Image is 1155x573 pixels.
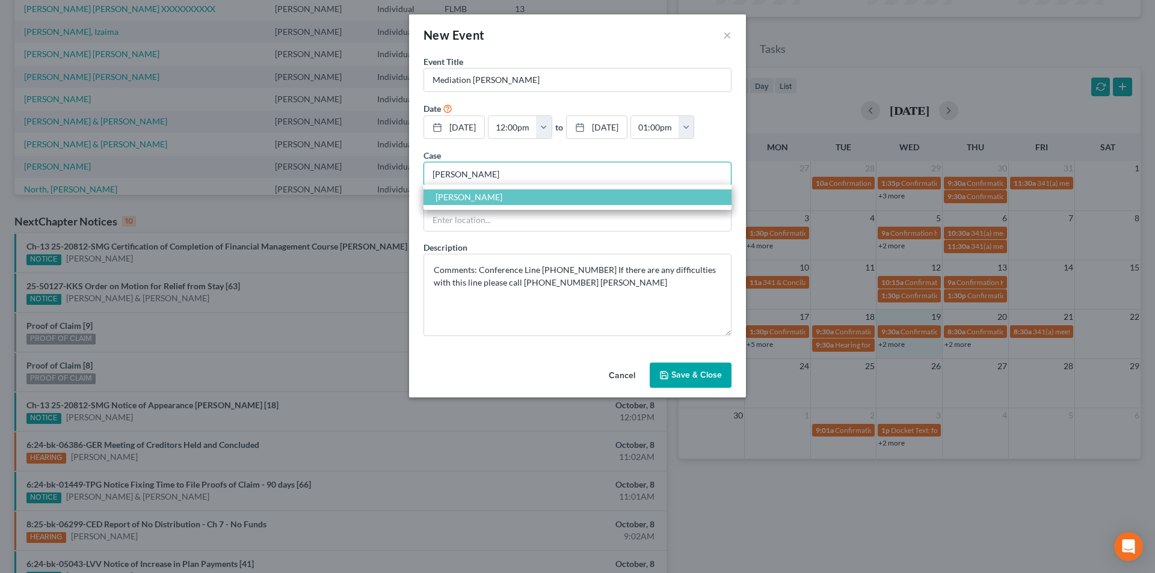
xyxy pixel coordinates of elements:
a: [DATE] [567,116,627,139]
button: Cancel [599,364,645,388]
div: Open Intercom Messenger [1114,532,1143,561]
input: Enter event name... [424,69,731,91]
a: [DATE] [424,116,484,139]
button: Save & Close [650,363,731,388]
span: Event Title [423,57,463,67]
span: [PERSON_NAME] [436,192,502,202]
label: Case [423,149,441,162]
input: -- : -- [631,116,679,139]
span: New Event [423,28,485,42]
input: Enter location... [424,208,731,231]
label: to [555,121,563,133]
button: × [723,28,731,42]
label: Date [423,102,441,115]
label: Description [423,241,467,254]
input: -- : -- [488,116,537,139]
input: Select box [423,162,731,186]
